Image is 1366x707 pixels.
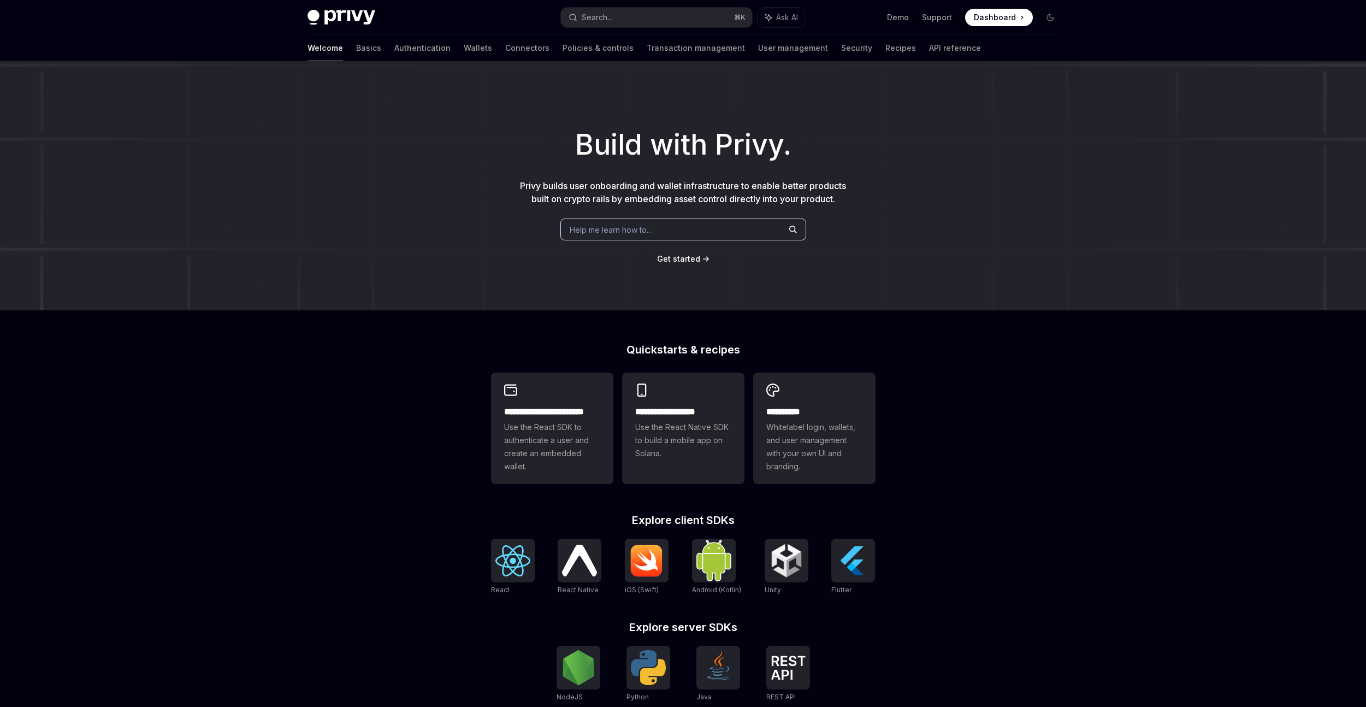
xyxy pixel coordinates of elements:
img: iOS (Swift) [629,544,664,577]
a: User management [758,35,828,61]
a: Wallets [464,35,492,61]
span: Flutter [831,586,851,594]
a: UnityUnity [765,539,808,596]
img: Flutter [836,543,871,578]
a: Android (Kotlin)Android (Kotlin) [692,539,741,596]
span: Java [696,693,712,701]
span: Android (Kotlin) [692,586,741,594]
a: Basics [356,35,381,61]
img: Java [701,650,736,685]
div: Search... [582,11,612,24]
a: JavaJava [696,646,740,703]
img: React [495,545,530,576]
a: Demo [887,12,909,23]
a: ReactReact [491,539,535,596]
img: Android (Kotlin) [696,540,731,581]
span: React Native [558,586,599,594]
h2: Quickstarts & recipes [491,344,876,355]
a: PythonPython [626,646,670,703]
span: Ask AI [776,12,798,23]
a: Policies & controls [563,35,634,61]
img: REST API [771,656,806,680]
button: Ask AI [758,8,806,27]
span: Whitelabel login, wallets, and user management with your own UI and branding. [766,421,862,473]
a: Dashboard [965,9,1033,26]
span: Get started [657,254,700,263]
button: Toggle dark mode [1042,9,1059,26]
span: Help me learn how to… [570,224,653,235]
img: dark logo [308,10,375,25]
a: Security [841,35,872,61]
a: Recipes [885,35,916,61]
h2: Explore server SDKs [491,622,876,633]
img: Python [631,650,666,685]
span: React [491,586,510,594]
a: NodeJSNodeJS [557,646,600,703]
button: Search...⌘K [561,8,752,27]
span: ⌘ K [734,13,746,22]
img: React Native [562,545,597,576]
span: Use the React SDK to authenticate a user and create an embedded wallet. [504,421,600,473]
h1: Build with Privy. [17,123,1349,166]
a: Get started [657,254,700,264]
a: API reference [929,35,981,61]
a: **** *****Whitelabel login, wallets, and user management with your own UI and branding. [753,373,876,484]
span: Python [626,693,649,701]
span: Use the React Native SDK to build a mobile app on Solana. [635,421,731,460]
h2: Explore client SDKs [491,515,876,526]
a: Connectors [505,35,549,61]
a: FlutterFlutter [831,539,875,596]
img: Unity [769,543,804,578]
a: Welcome [308,35,343,61]
a: **** **** **** ***Use the React Native SDK to build a mobile app on Solana. [622,373,744,484]
span: NodeJS [557,693,583,701]
a: Authentication [394,35,451,61]
span: Dashboard [974,12,1016,23]
span: iOS (Swift) [625,586,659,594]
span: REST API [766,693,796,701]
a: REST APIREST API [766,646,810,703]
a: Transaction management [647,35,745,61]
span: Unity [765,586,781,594]
a: Support [922,12,952,23]
a: React NativeReact Native [558,539,601,596]
span: Privy builds user onboarding and wallet infrastructure to enable better products built on crypto ... [520,180,846,204]
a: iOS (Swift)iOS (Swift) [625,539,669,596]
img: NodeJS [561,650,596,685]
